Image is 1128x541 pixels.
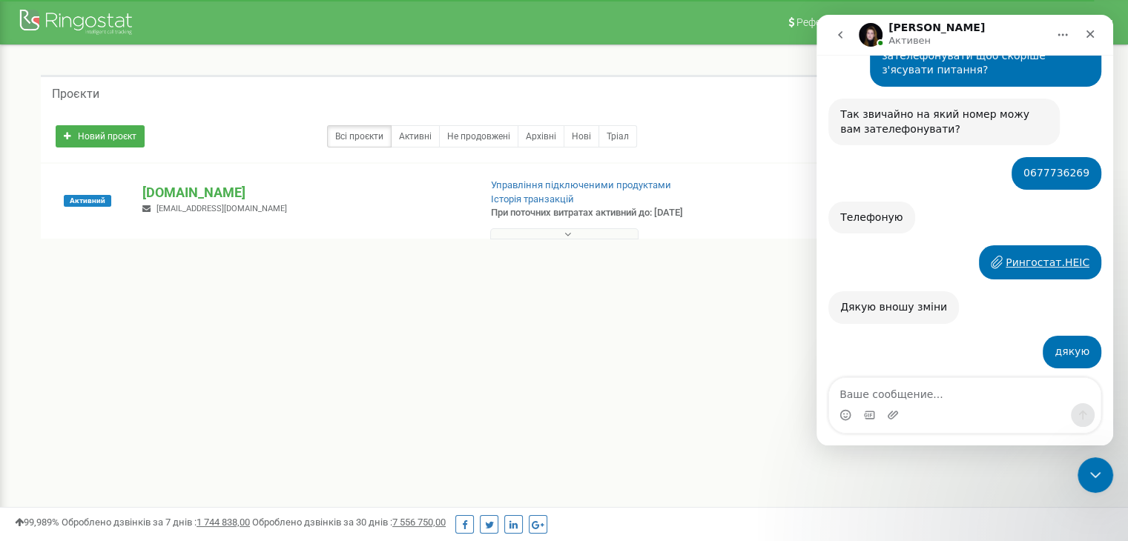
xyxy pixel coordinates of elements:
a: Активні [391,125,440,147]
span: Активний [64,195,111,207]
iframe: Intercom live chat [817,15,1113,445]
span: Оброблено дзвінків за 30 днів : [252,517,446,528]
a: Архівні [518,125,564,147]
iframe: Intercom live chat [1078,457,1113,493]
a: Новий проєкт [56,125,145,147]
p: [DOMAIN_NAME] [142,183,466,202]
a: Управління підключеними продуктами [491,179,671,190]
a: Всі проєкти [327,125,392,147]
u: 1 744 838,00 [197,517,250,528]
span: Реферальна програма [796,16,906,28]
span: Оброблено дзвінків за 7 днів : [62,517,250,528]
h5: Проєкти [52,87,99,101]
a: Нові [564,125,599,147]
a: Тріал [598,125,637,147]
p: При поточних витратах активний до: [DATE] [491,206,728,220]
u: 7 556 750,00 [392,517,446,528]
a: Історія транзакцій [491,193,574,205]
a: Не продовжені [439,125,518,147]
span: 99,989% [15,517,59,528]
span: [EMAIL_ADDRESS][DOMAIN_NAME] [156,204,287,213]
